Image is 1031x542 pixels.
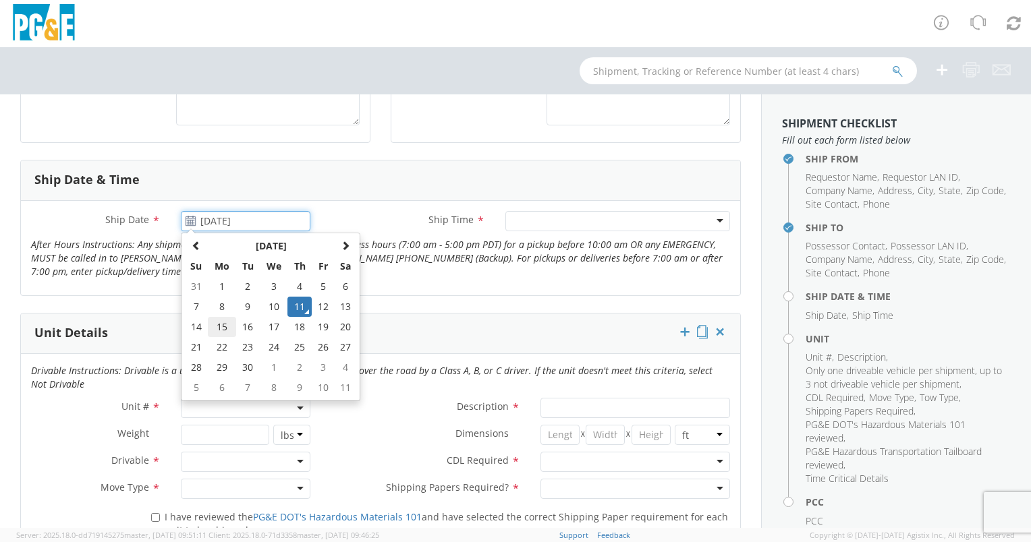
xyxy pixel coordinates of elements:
[297,530,379,540] span: master, [DATE] 09:46:25
[386,481,509,493] span: Shipping Papers Required?
[236,317,260,337] td: 16
[260,337,288,357] td: 24
[806,404,914,417] span: Shipping Papers Required
[920,391,961,404] li: ,
[806,472,889,485] span: Time Critical Details
[806,239,887,253] li: ,
[208,256,236,276] th: Mo
[165,510,728,537] span: I have reviewed the and have selected the correct Shipping Paper requirement for each unit to be ...
[806,364,1002,390] span: Only one driveable vehicle per shipment, up to 3 not driveable vehicle per shipment
[260,317,288,337] td: 17
[260,357,288,378] td: 1
[806,445,1007,472] li: ,
[10,4,78,44] img: pge-logo-06675f144f4cfa6a6814.png
[878,253,914,266] li: ,
[966,253,1004,266] span: Zip Code
[124,530,206,540] span: master, [DATE] 09:51:11
[806,391,866,404] li: ,
[806,253,872,266] span: Company Name
[806,351,834,364] li: ,
[586,425,625,445] input: Width
[312,337,335,357] td: 26
[236,297,260,317] td: 9
[869,391,916,404] li: ,
[540,425,580,445] input: Length
[863,198,890,210] span: Phone
[236,357,260,378] td: 30
[101,481,149,493] span: Move Type
[810,530,1015,541] span: Copyright © [DATE]-[DATE] Agistix Inc., All Rights Reserved
[334,337,357,357] td: 27
[806,222,1011,233] h4: Ship To
[208,276,236,297] td: 1
[208,378,236,398] td: 6
[447,454,509,466] span: CDL Required
[260,256,288,276] th: We
[455,427,509,440] span: Dimensions
[625,425,632,445] span: X
[287,276,311,297] td: 4
[806,239,885,252] span: Possessor Contact
[920,391,959,404] span: Tow Type
[287,317,311,337] td: 18
[236,378,260,398] td: 7
[806,198,858,210] span: Site Contact
[806,351,832,363] span: Unit #
[260,276,288,297] td: 3
[312,276,335,297] td: 5
[939,253,963,266] li: ,
[806,198,860,211] li: ,
[260,297,288,317] td: 10
[966,253,1006,266] li: ,
[341,241,350,250] span: Next Month
[312,256,335,276] th: Fr
[806,418,966,444] span: PG&E DOT's Hazardous Materials 101 reviewed
[287,256,311,276] th: Th
[782,116,897,131] strong: Shipment Checklist
[287,378,311,398] td: 9
[334,297,357,317] td: 13
[939,253,961,266] span: State
[806,184,872,197] span: Company Name
[208,236,334,256] th: Select Month
[334,256,357,276] th: Sa
[918,184,933,197] span: City
[208,337,236,357] td: 22
[806,171,879,184] li: ,
[287,297,311,317] td: 11
[16,530,206,540] span: Server: 2025.18.0-dd719145275
[184,276,208,297] td: 31
[184,337,208,357] td: 21
[121,400,149,413] span: Unit #
[918,253,935,266] li: ,
[312,378,335,398] td: 10
[184,297,208,317] td: 7
[208,530,379,540] span: Client: 2025.18.0-71d3358
[334,357,357,378] td: 4
[334,378,357,398] td: 11
[287,357,311,378] td: 2
[806,391,864,404] span: CDL Required
[806,266,858,279] span: Site Contact
[559,530,588,540] a: Support
[34,173,140,187] h3: Ship Date & Time
[966,184,1004,197] span: Zip Code
[806,291,1011,301] h4: Ship Date & Time
[852,309,893,322] span: Ship Time
[334,317,357,337] td: 20
[883,171,960,184] li: ,
[253,510,422,523] a: PG&E DOT's Hazardous Materials 101
[236,256,260,276] th: Tu
[208,357,236,378] td: 29
[806,309,849,322] li: ,
[117,427,149,440] span: Weight
[287,337,311,357] td: 25
[632,425,671,445] input: Height
[184,357,208,378] td: 28
[891,239,966,252] span: Possessor LAN ID
[111,454,149,466] span: Drivable
[806,514,823,527] span: PCC
[31,364,713,390] i: Drivable Instructions: Drivable is a unit that is roadworthy and can be driven over the road by a...
[34,326,108,340] h3: Unit Details
[312,297,335,317] td: 12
